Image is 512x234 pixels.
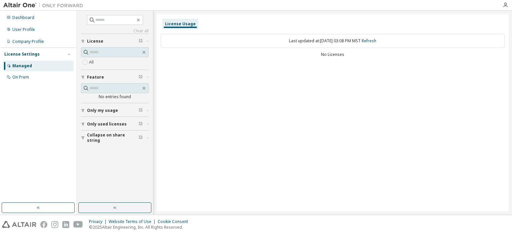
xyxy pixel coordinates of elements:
div: Website Terms of Use [109,219,158,224]
span: Feature [87,75,104,80]
div: No entries found [81,94,149,100]
button: Only my usage [81,103,149,118]
div: No Licenses [161,52,505,57]
div: Cookie Consent [158,219,192,224]
img: facebook.svg [40,221,47,228]
img: youtube.svg [73,221,83,228]
span: Clear filter [139,135,143,140]
span: Only used licenses [87,121,127,127]
span: Clear filter [139,108,143,113]
div: License Settings [4,52,40,57]
div: Company Profile [12,39,44,44]
label: All [89,58,95,66]
button: License [81,34,149,49]
div: License Usage [165,21,196,27]
div: Privacy [89,219,109,224]
button: Collapse on share string [81,130,149,145]
span: License [87,39,103,44]
a: Refresh [362,38,376,44]
p: © 2025 Altair Engineering, Inc. All Rights Reserved. [89,224,192,230]
img: altair_logo.svg [2,221,36,228]
a: Clear all [81,28,149,34]
div: User Profile [12,27,35,32]
span: Only my usage [87,108,118,113]
img: instagram.svg [51,221,58,228]
span: Collapse on share string [87,132,139,143]
img: Altair One [3,2,87,9]
button: Feature [81,70,149,85]
span: Clear filter [139,75,143,80]
img: linkedin.svg [62,221,69,228]
div: Managed [12,63,32,69]
div: Dashboard [12,15,34,20]
span: Clear filter [139,121,143,127]
button: Only used licenses [81,117,149,131]
div: Last updated at: [DATE] 03:08 PM MST [161,34,505,48]
span: Clear filter [139,39,143,44]
div: On Prem [12,75,29,80]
